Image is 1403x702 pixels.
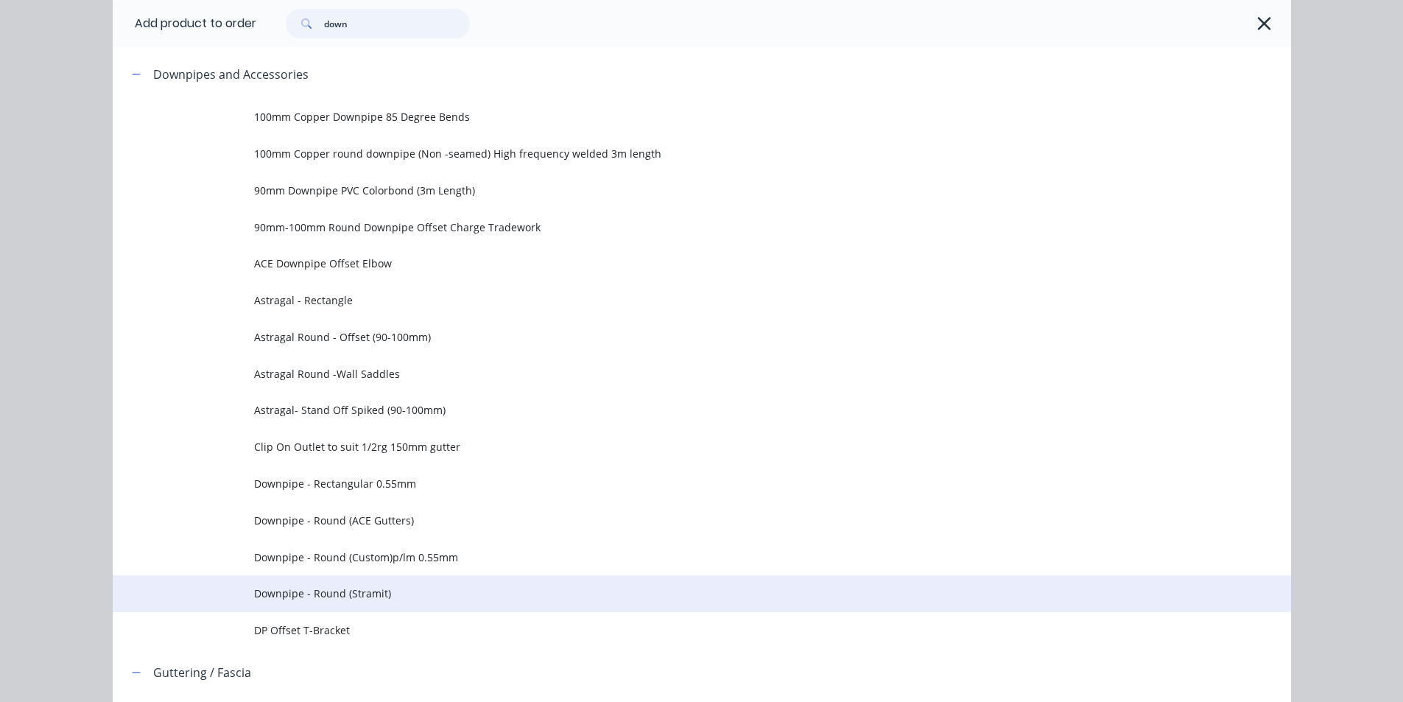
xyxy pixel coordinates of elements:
span: Downpipe - Round (Stramit) [254,586,1083,601]
span: Downpipe - Round (Custom)p/lm 0.55mm [254,550,1083,565]
span: ACE Downpipe Offset Elbow [254,256,1083,271]
div: Downpipes and Accessories [153,66,309,83]
span: 90mm Downpipe PVC Colorbond (3m Length) [254,183,1083,198]
span: Clip On Outlet to suit 1/2rg 150mm gutter [254,439,1083,454]
span: Astragal Round - Offset (90-100mm) [254,329,1083,345]
span: 100mm Copper round downpipe (Non -seamed) High frequency welded 3m length [254,146,1083,161]
span: Downpipe - Rectangular 0.55mm [254,476,1083,491]
span: 100mm Copper Downpipe 85 Degree Bends [254,109,1083,124]
span: Astragal - Rectangle [254,292,1083,308]
span: 90mm-100mm Round Downpipe Offset Charge Tradework [254,220,1083,235]
span: Astragal Round -Wall Saddles [254,366,1083,382]
input: Search... [324,9,470,38]
span: DP Offset T-Bracket [254,622,1083,638]
span: Downpipe - Round (ACE Gutters) [254,513,1083,528]
span: Astragal- Stand Off Spiked (90-100mm) [254,402,1083,418]
div: Guttering / Fascia [153,664,251,681]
